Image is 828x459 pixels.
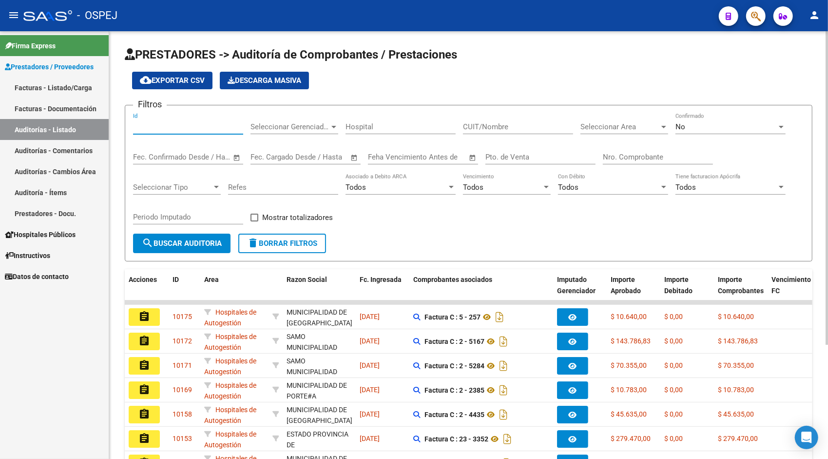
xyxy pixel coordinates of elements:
mat-icon: assignment [138,408,150,420]
app-download-masive: Descarga masiva de comprobantes (adjuntos) [220,72,309,89]
h3: Filtros [133,98,167,111]
span: $ 70.355,00 [611,361,647,369]
span: $ 279.470,00 [611,435,651,442]
span: [DATE] [360,361,380,369]
span: PRESTADORES -> Auditoría de Comprobantes / Prestaciones [125,48,457,61]
datatable-header-cell: Importe Comprobantes [714,269,768,312]
span: Instructivos [5,250,50,261]
datatable-header-cell: Fc. Ingresada [356,269,409,312]
div: - 33678677839 [287,307,352,327]
span: $ 0,00 [664,410,683,418]
datatable-header-cell: Importe Debitado [660,269,714,312]
span: Imputado Gerenciador [557,276,596,295]
button: Open calendar [349,152,360,163]
span: 10171 [173,361,192,369]
span: $ 143.786,83 [718,337,758,345]
mat-icon: assignment [138,433,150,444]
span: Seleccionar Tipo [133,183,212,192]
span: Todos [558,183,578,192]
button: Open calendar [231,152,243,163]
mat-icon: delete [247,237,259,249]
strong: Factura C : 5 - 257 [424,313,481,321]
span: $ 10.640,00 [611,313,647,320]
span: Hospitales de Autogestión [204,308,256,327]
datatable-header-cell: Vencimiento FC [768,269,821,312]
datatable-header-cell: Acciones [125,269,169,312]
div: - 30673377544 [287,429,352,449]
div: MUNICIPALIDAD DE [GEOGRAPHIC_DATA] [287,404,352,427]
span: Importe Comprobantes [718,276,764,295]
span: Hospitales de Autogestión [204,333,256,352]
strong: Factura C : 2 - 2385 [424,386,484,394]
span: $ 279.470,00 [718,435,758,442]
strong: Factura C : 2 - 5284 [424,362,484,370]
i: Descargar documento [497,334,510,349]
mat-icon: person [809,9,820,21]
span: [DATE] [360,313,380,320]
button: Buscar Auditoria [133,234,231,253]
span: [DATE] [360,386,380,394]
span: Exportar CSV [140,76,205,85]
span: Hospitales de Autogestión [204,406,256,425]
i: Descargar documento [497,407,510,422]
span: Todos [346,183,366,192]
strong: Factura C : 2 - 5167 [424,338,484,345]
span: Importe Aprobado [611,276,641,295]
input: Start date [250,153,282,161]
div: - 30669188028 [287,380,352,400]
span: $ 10.783,00 [718,386,754,394]
span: Area [204,276,219,283]
span: No [675,122,685,131]
input: Start date [133,153,165,161]
datatable-header-cell: Imputado Gerenciador [553,269,607,312]
strong: Factura C : 2 - 4435 [424,411,484,419]
datatable-header-cell: Importe Aprobado [607,269,660,312]
span: Seleccionar Gerenciador [250,122,329,131]
span: $ 0,00 [664,386,683,394]
span: 10169 [173,386,192,394]
span: Firma Express [5,40,56,51]
button: Exportar CSV [132,72,212,89]
span: $ 10.640,00 [718,313,754,320]
mat-icon: assignment [138,359,150,371]
i: Descargar documento [501,431,514,447]
datatable-header-cell: ID [169,269,200,312]
span: Seleccionar Area [580,122,659,131]
span: $ 10.783,00 [611,386,647,394]
span: $ 0,00 [664,361,683,369]
span: - OSPEJ [77,5,117,26]
div: SAMO MUNICIPALIDAD [PERSON_NAME] [287,331,352,364]
span: Hospitales de Autogestión [204,430,256,449]
mat-icon: assignment [138,311,150,322]
div: SAMO MUNICIPALIDAD [PERSON_NAME] [287,356,352,389]
div: - 33999001179 [287,356,352,376]
span: Mostrar totalizadores [262,212,333,223]
span: $ 0,00 [664,435,683,442]
span: 10158 [173,410,192,418]
i: Descargar documento [497,358,510,374]
span: Todos [463,183,483,192]
span: $ 45.635,00 [611,410,647,418]
mat-icon: menu [8,9,19,21]
span: Vencimiento FC [771,276,811,295]
span: Prestadores / Proveedores [5,61,94,72]
span: $ 70.355,00 [718,361,754,369]
span: Acciones [129,276,157,283]
div: Open Intercom Messenger [795,426,818,449]
span: Razon Social [287,276,327,283]
span: Hospitales de Autogestión [204,381,256,400]
span: [DATE] [360,435,380,442]
span: $ 143.786,83 [611,337,651,345]
div: - 33999001179 [287,331,352,352]
span: $ 45.635,00 [718,410,754,418]
button: Open calendar [467,152,479,163]
span: 10172 [173,337,192,345]
span: Comprobantes asociados [413,276,492,283]
span: Datos de contacto [5,271,69,282]
datatable-header-cell: Area [200,269,269,312]
input: End date [173,153,221,161]
i: Descargar documento [497,382,510,398]
span: Borrar Filtros [247,239,317,248]
button: Descarga Masiva [220,72,309,89]
span: ID [173,276,179,283]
